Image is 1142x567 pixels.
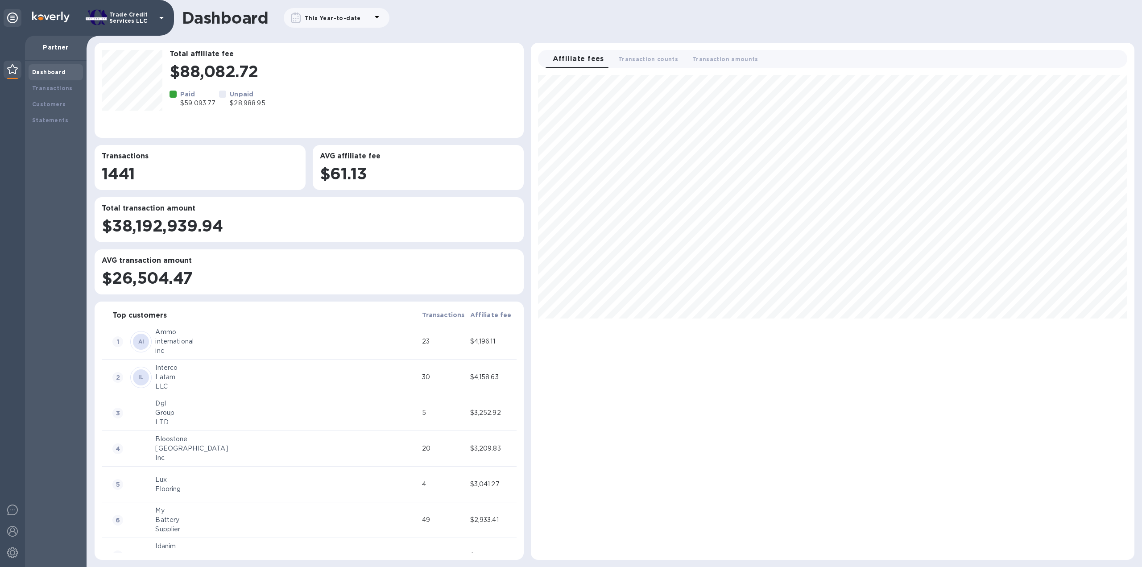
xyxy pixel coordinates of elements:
[32,12,70,22] img: Logo
[320,164,517,183] h1: $61.13
[155,525,418,534] div: Supplier
[692,54,758,64] span: Transaction amounts
[320,152,517,161] h3: AVG affiliate fee
[112,443,123,454] span: 4
[155,475,418,484] div: Lux
[470,408,515,418] div: $3,252.92
[170,50,517,58] h3: Total affiliate fee
[422,337,467,346] div: 23
[170,62,517,81] h1: $88,082.72
[155,363,418,372] div: Interco
[422,311,465,319] b: Transactions
[32,117,68,124] b: Statements
[102,257,517,265] h3: AVG transaction amount
[155,484,418,494] div: Flooring
[102,269,517,287] h1: $26,504.47
[180,90,215,99] p: Paid
[230,99,265,108] p: $28,988.95
[155,418,418,427] div: LTD
[112,311,167,320] h3: Top customers
[112,336,123,347] span: 1
[7,64,18,74] img: Partner
[155,337,418,346] div: international
[422,310,465,320] span: Transactions
[470,515,515,525] div: $2,933.41
[112,479,123,490] span: 5
[618,54,678,64] span: Transaction counts
[155,408,418,418] div: Group
[102,152,298,161] h3: Transactions
[32,43,79,52] p: Partner
[470,372,515,382] div: $4,158.63
[230,90,265,99] p: Unpaid
[422,408,467,418] div: 5
[422,515,467,525] div: 49
[102,204,517,213] h3: Total transaction amount
[155,542,418,551] div: Idanim
[155,453,418,463] div: Inc
[182,8,268,27] h1: Dashboard
[305,15,361,21] b: This Year-to-date
[155,444,418,453] div: [GEOGRAPHIC_DATA]
[180,99,215,108] p: $59,093.77
[470,444,515,453] div: $3,209.83
[138,374,144,381] b: IL
[32,85,73,91] b: Transactions
[155,551,418,560] div: Food
[155,346,418,356] div: inc
[112,372,123,383] span: 2
[553,53,604,65] span: Affiliate fees
[422,372,467,382] div: 30
[155,435,418,444] div: Bloostone
[470,551,515,560] div: $2,910.12
[112,515,123,526] span: 6
[155,327,418,337] div: Ammo
[112,408,123,418] span: 3
[422,551,467,560] div: 45
[470,310,512,320] span: Affiliate fee
[155,382,418,391] div: LLC
[155,515,418,525] div: Battery
[32,101,66,108] b: Customers
[32,69,66,75] b: Dashboard
[422,444,467,453] div: 20
[155,399,418,408] div: Dgl
[138,338,145,345] b: AI
[155,372,418,382] div: Latam
[470,311,512,319] b: Affiliate fee
[155,506,418,515] div: My
[102,216,517,235] h1: $38,192,939.94
[109,12,154,24] p: Trade Credit Services LLC
[470,337,515,346] div: $4,196.11
[4,9,21,27] div: Unpin categories
[112,550,123,561] span: 7
[102,164,298,183] h1: 1441
[470,480,515,489] div: $3,041.27
[422,480,467,489] div: 4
